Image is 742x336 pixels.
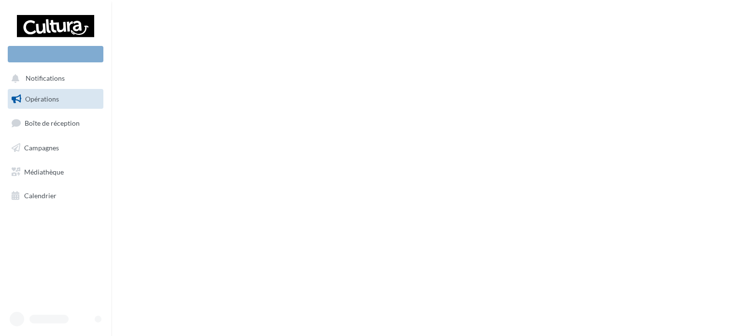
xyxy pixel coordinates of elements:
span: Campagnes [24,144,59,152]
span: Calendrier [24,191,57,200]
span: Opérations [25,95,59,103]
a: Boîte de réception [6,113,105,133]
a: Opérations [6,89,105,109]
span: Boîte de réception [25,119,80,127]
a: Campagnes [6,138,105,158]
a: Calendrier [6,186,105,206]
div: Nouvelle campagne [8,46,103,62]
span: Notifications [26,74,65,83]
a: Médiathèque [6,162,105,182]
span: Médiathèque [24,167,64,175]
